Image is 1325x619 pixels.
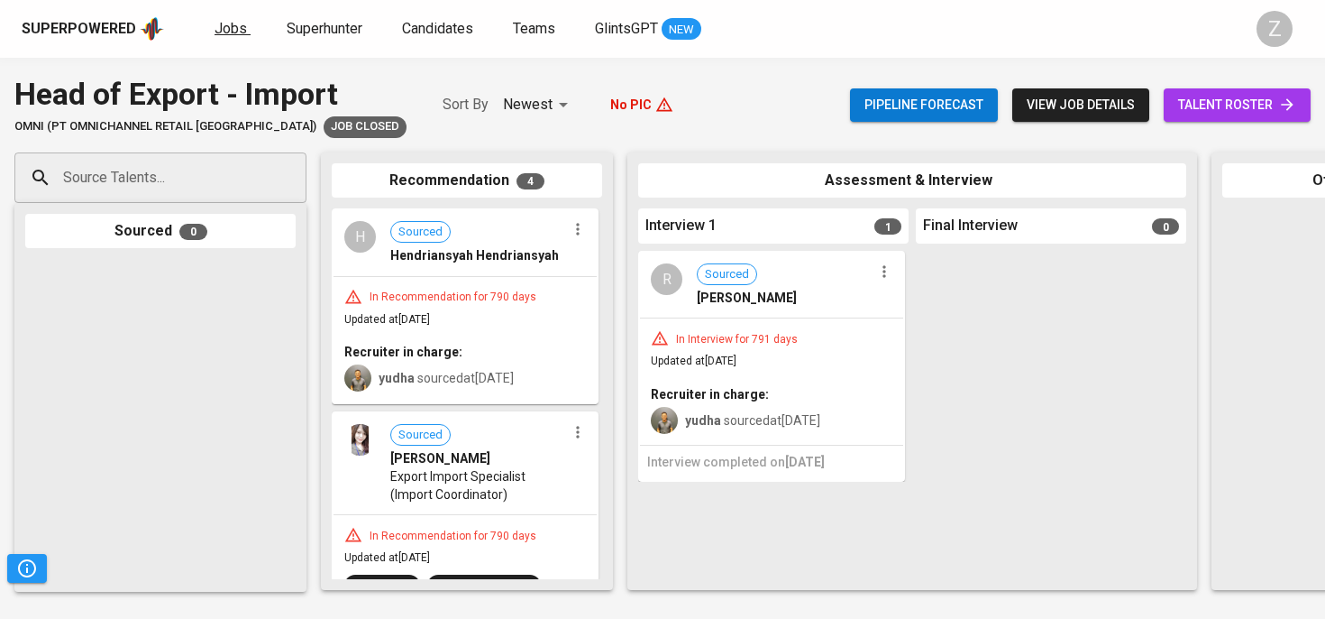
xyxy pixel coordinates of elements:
[638,251,905,482] div: RSourced[PERSON_NAME]In Interview for 791 daysUpdated at[DATE]Recruiter in charge:yudha sourcedat...
[647,453,896,473] h6: Interview completed on
[287,18,366,41] a: Superhunter
[595,18,701,41] a: GlintsGPT NEW
[379,371,415,385] b: yudha
[344,424,376,456] img: 4fcb31ab659a117ca71ba19d414afd5b.jpg
[1152,218,1179,235] span: 0
[390,246,559,264] span: Hendriansyah Hendriansyah
[1164,88,1311,122] a: talent roster
[402,20,473,37] span: Candidates
[297,176,300,180] button: Open
[287,20,362,37] span: Superhunter
[379,371,514,385] span: sourced at [DATE]
[645,216,717,236] span: Interview 1
[698,266,756,283] span: Sourced
[391,427,450,444] span: Sourced
[610,96,652,114] p: No PIC
[352,577,413,595] div: CorelDRAW
[22,15,164,42] a: Superpoweredapp logo
[669,332,805,347] div: In Interview for 791 days
[443,94,489,115] p: Sort By
[332,208,599,404] div: HSourcedHendriansyah HendriansyahIn Recommendation for 790 daysUpdated at[DATE]Recruiter in charg...
[1178,94,1296,116] span: talent roster
[1027,94,1135,116] span: view job details
[638,163,1186,199] div: Assessment & Interview
[685,413,721,428] b: yudha
[923,216,1018,236] span: Final Interview
[864,94,983,116] span: Pipeline forecast
[390,467,566,504] span: Export Import Specialist (Import Coordinator)
[651,355,736,367] span: Updated at [DATE]
[595,20,658,37] span: GlintsGPT
[434,577,534,595] div: Interpersonal Skills
[513,20,555,37] span: Teams
[179,224,207,240] span: 0
[1256,11,1293,47] div: Z
[332,163,602,199] div: Recommendation
[362,529,544,544] div: In Recommendation for 790 days
[391,224,450,241] span: Sourced
[344,365,371,392] img: yudha@glints.com
[14,72,407,116] div: Head of Export - Import
[651,407,678,434] img: yudha@glints.com
[1012,88,1149,122] button: view job details
[874,218,901,235] span: 1
[344,221,376,253] div: H
[685,413,820,428] span: sourced at [DATE]
[651,387,769,402] b: Recruiter in charge:
[22,19,136,40] div: Superpowered
[362,290,544,305] div: In Recommendation for 790 days
[697,289,797,307] span: [PERSON_NAME]
[651,263,682,295] div: R
[344,551,430,564] span: Updated at [DATE]
[662,21,701,39] span: NEW
[7,554,47,583] button: Pipeline Triggers
[516,173,544,189] span: 4
[215,20,247,37] span: Jobs
[215,18,251,41] a: Jobs
[140,15,164,42] img: app logo
[513,18,559,41] a: Teams
[25,214,296,249] div: Sourced
[402,18,477,41] a: Candidates
[324,118,407,135] span: Job Closed
[785,455,825,469] span: [DATE]
[503,88,574,122] div: Newest
[344,313,430,326] span: Updated at [DATE]
[390,449,490,467] span: [PERSON_NAME]
[14,118,316,135] span: OMNI (PT Omnichannel Retail [GEOGRAPHIC_DATA])
[503,94,553,115] p: Newest
[324,116,407,138] div: Slow response from client
[850,88,998,122] button: Pipeline forecast
[344,345,462,359] b: Recruiter in charge:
